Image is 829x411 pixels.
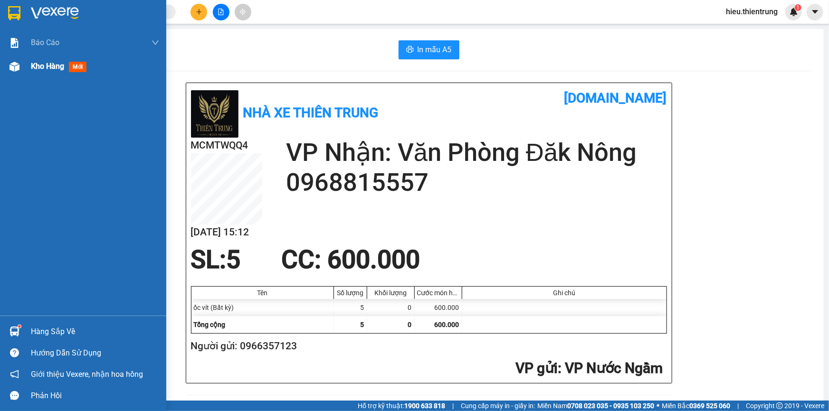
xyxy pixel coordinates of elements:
[461,401,535,411] span: Cung cấp máy in - giấy in:
[399,40,459,59] button: printerIn mẫu A5
[38,8,86,65] b: Nhà xe Thiên Trung
[191,4,207,20] button: plus
[807,4,823,20] button: caret-down
[417,289,459,297] div: Cước món hàng
[239,9,246,15] span: aim
[218,9,224,15] span: file-add
[435,321,459,328] span: 600.000
[235,4,251,20] button: aim
[452,401,454,411] span: |
[361,321,364,328] span: 5
[5,14,33,62] img: logo.jpg
[194,289,331,297] div: Tên
[10,348,19,357] span: question-circle
[790,8,798,16] img: icon-new-feature
[796,4,800,11] span: 1
[367,299,415,316] div: 0
[10,62,19,72] img: warehouse-icon
[657,404,659,408] span: ⚪️
[516,360,558,376] span: VP gửi
[465,289,664,297] div: Ghi chú
[564,90,667,106] b: [DOMAIN_NAME]
[406,46,414,55] span: printer
[276,245,426,274] div: CC : 600.000
[191,338,663,354] h2: Người gửi: 0966357123
[227,245,241,274] span: 5
[10,38,19,48] img: solution-icon
[31,325,159,339] div: Hàng sắp về
[191,245,227,274] span: SL:
[194,321,226,328] span: Tổng cộng
[50,68,229,158] h2: VP Nhận: Văn Phòng Đăk Nông
[737,401,739,411] span: |
[718,6,785,18] span: hieu.thientrung
[415,299,462,316] div: 600.000
[408,321,412,328] span: 0
[213,4,229,20] button: file-add
[152,39,159,47] span: down
[10,327,19,336] img: warehouse-icon
[5,68,76,84] h2: MCMTWQQ4
[191,299,334,316] div: ốc vít (Bất kỳ)
[31,346,159,360] div: Hướng dẫn sử dụng
[286,168,667,197] h2: 0968815557
[336,289,364,297] div: Số lượng
[567,402,654,410] strong: 0708 023 035 - 0935 103 250
[8,6,20,20] img: logo-vxr
[418,44,452,56] span: In mẫu A5
[31,389,159,403] div: Phản hồi
[31,62,64,71] span: Kho hàng
[191,224,262,240] h2: [DATE] 15:12
[404,402,445,410] strong: 1900 633 818
[191,90,238,138] img: logo.jpg
[358,401,445,411] span: Hỗ trợ kỹ thuật:
[31,37,59,48] span: Báo cáo
[69,62,86,72] span: mới
[191,138,262,153] h2: MCMTWQQ4
[689,402,730,410] strong: 0369 525 060
[10,391,19,400] span: message
[776,402,783,409] span: copyright
[537,401,654,411] span: Miền Nam
[10,370,19,379] span: notification
[795,4,801,11] sup: 1
[18,325,21,328] sup: 1
[662,401,730,411] span: Miền Bắc
[811,8,819,16] span: caret-down
[243,105,379,121] b: Nhà xe Thiên Trung
[286,138,667,168] h2: VP Nhận: Văn Phòng Đăk Nông
[127,8,229,23] b: [DOMAIN_NAME]
[31,368,143,380] span: Giới thiệu Vexere, nhận hoa hồng
[196,9,202,15] span: plus
[334,299,367,316] div: 5
[191,359,663,378] h2: : VP Nước Ngầm
[370,289,412,297] div: Khối lượng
